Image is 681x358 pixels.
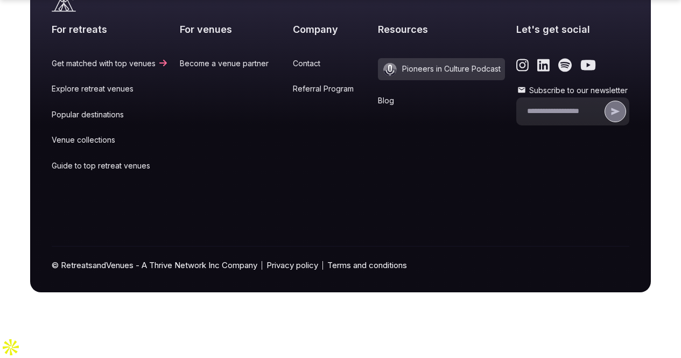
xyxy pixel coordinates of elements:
a: Referral Program [293,83,367,94]
a: Privacy policy [266,259,318,271]
a: Pioneers in Culture Podcast [378,58,505,80]
a: Get matched with top venues [52,58,169,69]
a: Terms and conditions [327,259,407,271]
h2: Resources [378,23,505,36]
a: Link to the retreats and venues LinkedIn page [537,58,550,72]
a: Link to the retreats and venues Youtube page [580,58,596,72]
h2: Company [293,23,367,36]
a: Link to the retreats and venues Spotify page [558,58,572,72]
label: Subscribe to our newsletter [516,85,629,96]
div: © RetreatsandVenues - A Thrive Network Inc Company [52,247,629,292]
a: Contact [293,58,367,69]
a: Explore retreat venues [52,83,169,94]
a: Guide to top retreat venues [52,160,169,171]
a: Link to the retreats and venues Instagram page [516,58,529,72]
h2: For retreats [52,23,169,36]
a: Popular destinations [52,109,169,120]
a: Become a venue partner [180,58,282,69]
h2: For venues [180,23,282,36]
h2: Let's get social [516,23,629,36]
a: Blog [378,95,505,106]
a: Venue collections [52,135,169,145]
